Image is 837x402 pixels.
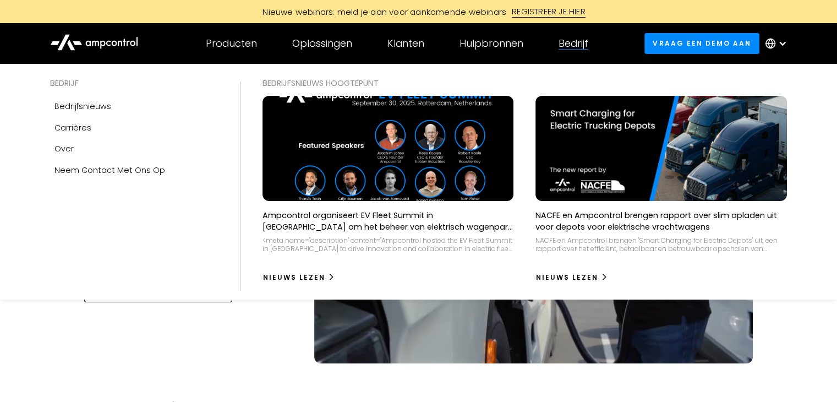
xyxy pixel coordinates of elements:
div: Nieuws lezen [263,273,325,283]
a: Vraag een demo aan [644,33,759,53]
div: Bedrijfsnieuws [54,100,111,112]
div: Over [54,143,74,155]
div: NACFE en Ampcontrol brengen 'Smart Charging for Electric Depots' uit, een rapport over het effici... [535,236,786,253]
p: Ampcontrol organiseert EV Fleet Summit in [GEOGRAPHIC_DATA] om het beheer van elektrisch wagenpar... [262,210,513,232]
div: Nieuwe webinars: meld je aan voor aankomende webinars [251,6,512,18]
div: Bedrijf [559,37,588,50]
div: <meta name="description" content="Ampcontrol hosted the EV Fleet Summit in [GEOGRAPHIC_DATA] to d... [262,236,513,253]
a: Nieuws lezen [535,269,608,286]
div: BEDRIJFSNIEUWS Hoogtepunt [262,77,787,89]
a: Neem contact met ons op [50,160,218,181]
div: Nieuws lezen [536,273,598,283]
div: REGISTREER JE HIER [512,6,586,18]
a: Bedrijfsnieuws [50,96,218,117]
div: Klanten [387,37,424,50]
div: Hulpbronnen [459,37,523,50]
div: Neem contact met ons op [54,164,165,176]
p: NACFE en Ampcontrol brengen rapport over slim opladen uit voor depots voor elektrische vrachtwagens [535,210,786,232]
div: Oplossingen [292,37,352,50]
a: Over [50,138,218,159]
div: BEDRIJF [50,77,218,89]
div: Carrières [54,122,91,134]
a: Nieuwe webinars: meld je aan voor aankomende webinarsREGISTREER JE HIER [171,6,666,18]
div: Producten [206,37,257,50]
a: Nieuws lezen [262,269,335,286]
a: Carrières [50,117,218,138]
